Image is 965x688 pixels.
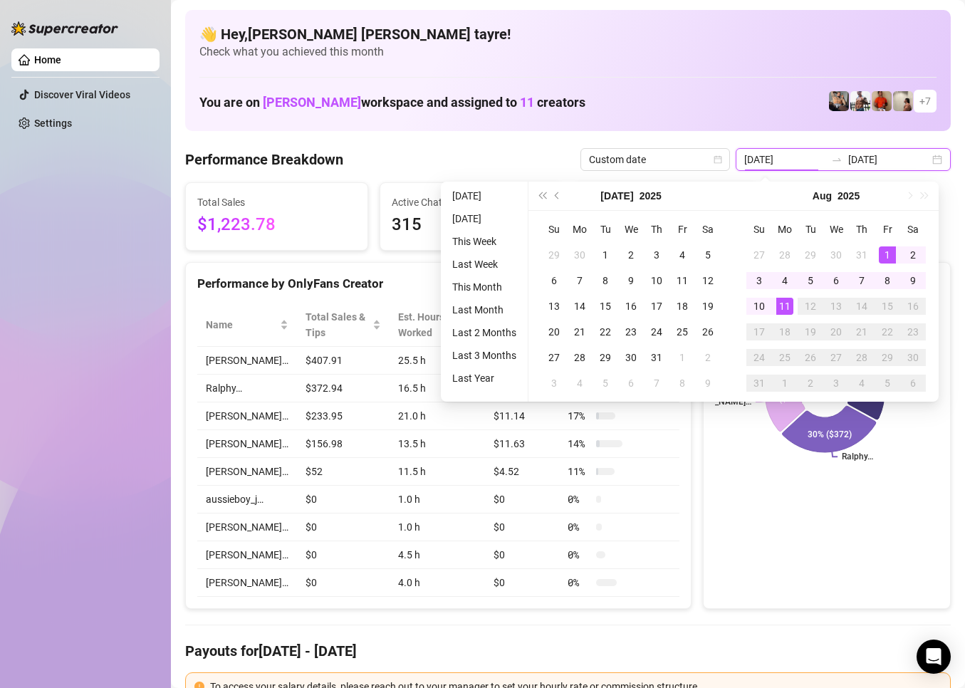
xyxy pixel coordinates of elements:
[648,298,665,315] div: 17
[34,118,72,129] a: Settings
[567,370,593,396] td: 2025-08-04
[447,370,522,387] li: Last Year
[699,298,716,315] div: 19
[648,349,665,366] div: 31
[751,272,768,289] div: 3
[751,246,768,264] div: 27
[306,309,370,340] span: Total Sales & Tips
[597,298,614,315] div: 15
[823,293,849,319] td: 2025-08-13
[390,486,485,514] td: 1.0 h
[597,349,614,366] div: 29
[567,268,593,293] td: 2025-07-07
[199,44,937,60] span: Check what you achieved this month
[541,268,567,293] td: 2025-07-06
[197,541,297,569] td: [PERSON_NAME]…
[849,217,875,242] th: Th
[772,268,798,293] td: 2025-08-04
[534,182,550,210] button: Last year (Control + left)
[848,152,929,167] input: End date
[776,246,793,264] div: 28
[447,210,522,227] li: [DATE]
[297,486,390,514] td: $0
[746,293,772,319] td: 2025-08-10
[571,375,588,392] div: 4
[618,319,644,345] td: 2025-07-23
[879,349,896,366] div: 29
[648,375,665,392] div: 7
[853,349,870,366] div: 28
[568,464,590,479] span: 11 %
[802,272,819,289] div: 5
[744,152,825,167] input: Start date
[390,430,485,458] td: 13.5 h
[823,217,849,242] th: We
[917,640,951,674] div: Open Intercom Messenger
[695,319,721,345] td: 2025-07-26
[546,375,563,392] div: 3
[823,345,849,370] td: 2025-08-27
[390,402,485,430] td: 21.0 h
[900,319,926,345] td: 2025-08-23
[197,303,297,347] th: Name
[593,370,618,396] td: 2025-08-05
[447,324,522,341] li: Last 2 Months
[567,345,593,370] td: 2025-07-28
[571,323,588,340] div: 21
[669,242,695,268] td: 2025-07-04
[831,154,843,165] span: swap-right
[875,293,900,319] td: 2025-08-15
[802,246,819,264] div: 29
[674,375,691,392] div: 8
[644,242,669,268] td: 2025-07-03
[669,293,695,319] td: 2025-07-18
[879,298,896,315] div: 15
[849,293,875,319] td: 2025-08-14
[197,458,297,486] td: [PERSON_NAME]…
[695,370,721,396] td: 2025-08-09
[197,274,679,293] div: Performance by OnlyFans Creator
[297,569,390,597] td: $0
[618,293,644,319] td: 2025-07-16
[297,430,390,458] td: $156.98
[904,246,922,264] div: 2
[541,345,567,370] td: 2025-07-27
[390,514,485,541] td: 1.0 h
[185,641,951,661] h4: Payouts for [DATE] - [DATE]
[541,370,567,396] td: 2025-08-03
[828,323,845,340] div: 20
[197,402,297,430] td: [PERSON_NAME]…
[904,323,922,340] div: 23
[674,298,691,315] div: 18
[879,272,896,289] div: 8
[199,95,585,110] h1: You are on workspace and assigned to creators
[776,298,793,315] div: 11
[618,242,644,268] td: 2025-07-02
[751,323,768,340] div: 17
[798,293,823,319] td: 2025-08-12
[828,349,845,366] div: 27
[798,370,823,396] td: 2025-09-02
[669,345,695,370] td: 2025-08-01
[593,293,618,319] td: 2025-07-15
[546,323,563,340] div: 20
[849,242,875,268] td: 2025-07-31
[831,154,843,165] span: to
[849,345,875,370] td: 2025-08-28
[648,246,665,264] div: 3
[823,268,849,293] td: 2025-08-06
[485,458,560,486] td: $4.52
[802,298,819,315] div: 12
[900,293,926,319] td: 2025-08-16
[798,242,823,268] td: 2025-07-29
[644,370,669,396] td: 2025-08-07
[297,347,390,375] td: $407.91
[900,242,926,268] td: 2025-08-02
[900,370,926,396] td: 2025-09-06
[853,246,870,264] div: 31
[568,491,590,507] span: 0 %
[447,278,522,296] li: This Month
[263,95,361,110] span: [PERSON_NAME]
[904,349,922,366] div: 30
[802,375,819,392] div: 2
